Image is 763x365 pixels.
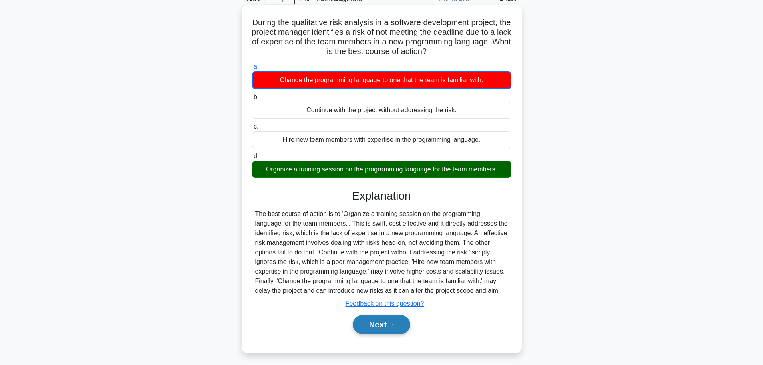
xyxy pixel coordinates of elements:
[254,153,259,159] span: d.
[252,71,511,89] div: Change the programming language to one that the team is familiar with.
[252,102,511,119] div: Continue with the project without addressing the risk.
[346,300,424,307] a: Feedback on this question?
[353,315,410,334] button: Next
[255,209,508,296] div: The best course of action is to 'Organize a training session on the programming language for the ...
[252,131,511,148] div: Hire new team members with expertise in the programming language.
[257,189,507,203] h3: Explanation
[254,93,259,100] span: b.
[252,161,511,178] div: Organize a training session on the programming language for the team members.
[254,63,259,70] span: a.
[254,123,258,130] span: c.
[251,18,512,57] h5: During the qualitative risk analysis in a software development project, the project manager ident...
